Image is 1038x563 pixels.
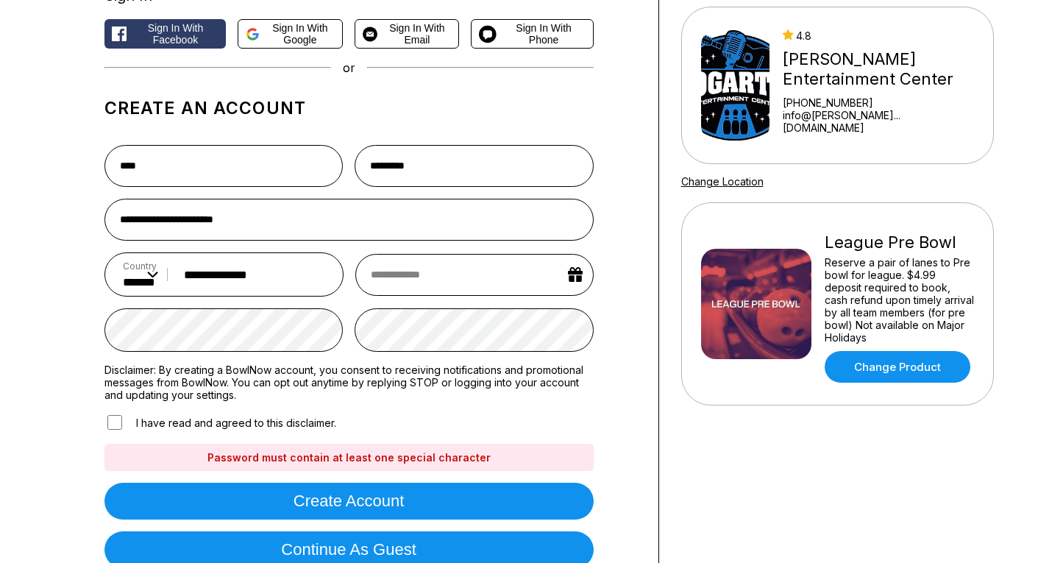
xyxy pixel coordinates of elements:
[681,175,764,188] a: Change Location
[266,22,335,46] span: Sign in with Google
[502,22,586,46] span: Sign in with Phone
[104,364,594,401] label: Disclaimer: By creating a BowlNow account, you consent to receiving notifications and promotional...
[238,19,342,49] button: Sign in with Google
[783,49,974,89] div: [PERSON_NAME] Entertainment Center
[825,256,974,344] div: Reserve a pair of lanes to Pre bowl for league. $4.99 deposit required to book, cash refund upon ...
[471,19,594,49] button: Sign in with Phone
[104,444,594,471] div: Password must contain at least one special character
[355,19,459,49] button: Sign in with Email
[104,19,227,49] button: Sign in with Facebook
[104,413,336,432] label: I have read and agreed to this disclaimer.
[104,483,594,520] button: Create account
[825,351,970,383] a: Change Product
[104,60,594,75] div: or
[132,22,219,46] span: Sign in with Facebook
[783,96,974,109] div: [PHONE_NUMBER]
[783,29,974,42] div: 4.8
[701,30,769,141] img: Bogart's Entertainment Center
[783,109,974,134] a: info@[PERSON_NAME]...[DOMAIN_NAME]
[825,233,974,252] div: League Pre Bowl
[123,261,158,272] label: Country
[104,98,594,118] h1: Create an account
[701,249,811,359] img: League Pre Bowl
[383,22,451,46] span: Sign in with Email
[107,415,122,430] input: I have read and agreed to this disclaimer.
